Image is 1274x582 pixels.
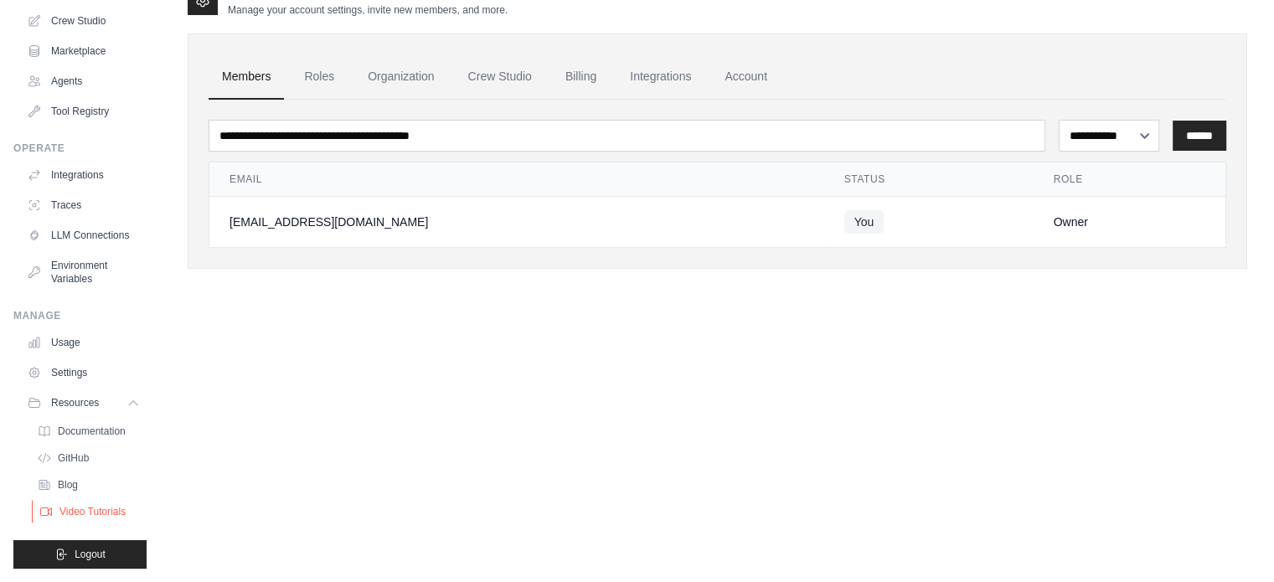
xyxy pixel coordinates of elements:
[230,214,804,230] div: [EMAIL_ADDRESS][DOMAIN_NAME]
[20,192,147,219] a: Traces
[13,540,147,569] button: Logout
[58,425,126,438] span: Documentation
[32,500,148,523] a: Video Tutorials
[291,54,348,100] a: Roles
[616,54,704,100] a: Integrations
[20,252,147,292] a: Environment Variables
[209,54,284,100] a: Members
[20,162,147,188] a: Integrations
[20,329,147,356] a: Usage
[30,420,147,443] a: Documentation
[711,54,781,100] a: Account
[30,473,147,497] a: Blog
[58,478,78,492] span: Blog
[824,162,1034,197] th: Status
[20,98,147,125] a: Tool Registry
[20,38,147,64] a: Marketplace
[455,54,545,100] a: Crew Studio
[75,548,106,561] span: Logout
[228,3,508,17] p: Manage your account settings, invite new members, and more.
[20,222,147,249] a: LLM Connections
[552,54,610,100] a: Billing
[844,210,885,234] span: You
[59,505,126,518] span: Video Tutorials
[30,446,147,470] a: GitHub
[58,451,89,465] span: GitHub
[20,359,147,386] a: Settings
[13,309,147,322] div: Manage
[51,396,99,409] span: Resources
[1054,214,1206,230] div: Owner
[1034,162,1226,197] th: Role
[354,54,447,100] a: Organization
[20,8,147,34] a: Crew Studio
[13,142,147,155] div: Operate
[20,389,147,416] button: Resources
[20,68,147,95] a: Agents
[209,162,824,197] th: Email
